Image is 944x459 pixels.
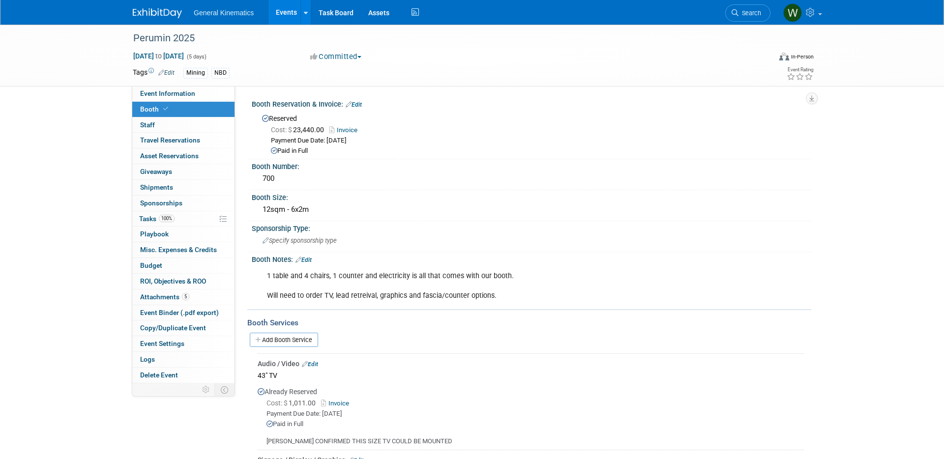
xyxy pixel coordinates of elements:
span: Event Binder (.pdf export) [140,309,219,316]
div: Paid in Full [271,146,804,156]
a: Event Settings [132,336,235,351]
span: Cost: $ [266,399,289,407]
span: Giveaways [140,168,172,175]
a: Logs [132,352,235,367]
a: Delete Event [132,368,235,383]
span: Delete Event [140,371,178,379]
span: Misc. Expenses & Credits [140,246,217,254]
a: Copy/Duplicate Event [132,320,235,336]
div: Audio / Video [258,359,804,369]
div: Booth Services [247,317,811,328]
div: Reserved [259,111,804,156]
div: Booth Notes: [252,252,811,265]
a: Misc. Expenses & Credits [132,242,235,258]
span: Logs [140,355,155,363]
div: Booth Reservation & Invoice: [252,97,811,110]
a: Staff [132,117,235,133]
a: Travel Reservations [132,133,235,148]
a: Search [725,4,770,22]
span: to [154,52,163,60]
div: Sponsorship Type: [252,221,811,233]
span: Event Information [140,89,195,97]
a: Edit [158,69,175,76]
a: Edit [295,257,312,263]
a: Shipments [132,180,235,195]
div: Paid in Full [266,420,804,429]
img: Whitney Swanson [783,3,802,22]
div: 1 table and 4 chairs, 1 counter and electricity is all that comes with our booth. Will need to or... [260,266,703,306]
span: Playbook [140,230,169,238]
div: Event Format [712,51,814,66]
span: ROI, Objectives & ROO [140,277,206,285]
span: Budget [140,261,162,269]
span: Search [738,9,761,17]
a: Invoice [329,126,362,134]
span: Copy/Duplicate Event [140,324,206,332]
img: ExhibitDay [133,8,182,18]
a: ROI, Objectives & ROO [132,274,235,289]
td: Personalize Event Tab Strip [198,383,215,396]
a: Booth [132,102,235,117]
a: Edit [346,101,362,108]
span: Event Settings [140,340,184,347]
span: [DATE] [DATE] [133,52,184,60]
a: Attachments5 [132,289,235,305]
a: Invoice [321,400,353,407]
span: Cost: $ [271,126,293,134]
span: Shipments [140,183,173,191]
a: Asset Reservations [132,148,235,164]
span: 23,440.00 [271,126,328,134]
td: Tags [133,67,175,79]
i: Booth reservation complete [163,106,168,112]
div: Payment Due Date: [DATE] [266,409,804,419]
div: Perumin 2025 [130,29,756,47]
img: Format-Inperson.png [779,53,789,60]
a: Event Information [132,86,235,101]
a: Add Booth Service [250,333,318,347]
button: Committed [307,52,365,62]
span: Attachments [140,293,189,301]
a: Sponsorships [132,196,235,211]
span: (5 days) [186,54,206,60]
a: Event Binder (.pdf export) [132,305,235,320]
div: Payment Due Date: [DATE] [271,136,804,145]
span: Sponsorships [140,199,182,207]
a: Tasks100% [132,211,235,227]
span: 5 [182,293,189,300]
div: Event Rating [787,67,813,72]
span: Tasks [139,215,175,223]
div: NBD [211,68,230,78]
span: Asset Reservations [140,152,199,160]
span: General Kinematics [194,9,254,17]
a: Giveaways [132,164,235,179]
div: Mining [183,68,208,78]
a: Budget [132,258,235,273]
span: 1,011.00 [266,399,320,407]
td: Toggle Event Tabs [215,383,235,396]
a: Edit [302,361,318,368]
div: Already Reserved [258,382,804,446]
span: Staff [140,121,155,129]
span: Booth [140,105,170,113]
div: 700 [259,171,804,186]
div: Booth Number: [252,159,811,172]
span: Travel Reservations [140,136,200,144]
div: In-Person [791,53,814,60]
div: [PERSON_NAME] CONFIRMED THIS SIZE TV COULD BE MOUNTED [258,429,804,446]
a: Playbook [132,227,235,242]
span: 100% [159,215,175,222]
span: Specify sponsorship type [263,237,337,244]
div: Booth Size: [252,190,811,202]
div: 43" TV [258,369,804,382]
div: 12sqm - 6x2m [259,202,804,217]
